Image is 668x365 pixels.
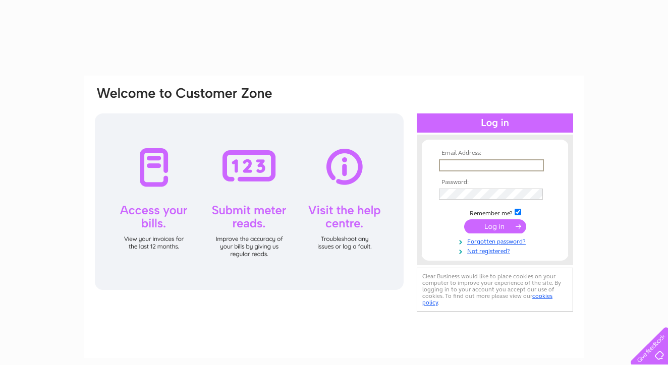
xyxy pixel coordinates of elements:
[417,268,573,312] div: Clear Business would like to place cookies on your computer to improve your experience of the sit...
[464,219,526,233] input: Submit
[439,236,553,246] a: Forgotten password?
[436,150,553,157] th: Email Address:
[436,207,553,217] td: Remember me?
[422,292,552,306] a: cookies policy
[439,246,553,255] a: Not registered?
[436,179,553,186] th: Password:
